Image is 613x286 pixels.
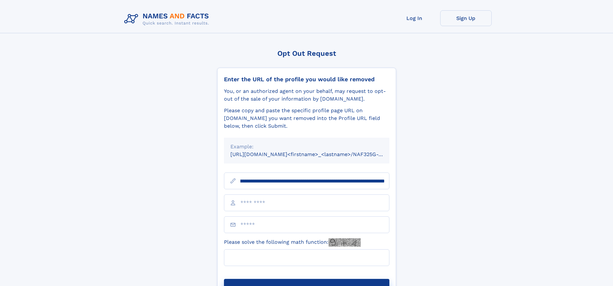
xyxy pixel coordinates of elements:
[230,151,402,157] small: [URL][DOMAIN_NAME]<firstname>_<lastname>/NAF325G-xxxxxxxx
[217,49,396,57] div: Opt Out Request
[224,107,389,130] div: Please copy and paste the specific profile page URL on [DOMAIN_NAME] you want removed into the Pr...
[230,143,383,151] div: Example:
[224,76,389,83] div: Enter the URL of the profile you would like removed
[389,10,440,26] a: Log In
[224,87,389,103] div: You, or an authorized agent on your behalf, may request to opt-out of the sale of your informatio...
[224,238,361,247] label: Please solve the following math function:
[122,10,214,28] img: Logo Names and Facts
[440,10,492,26] a: Sign Up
